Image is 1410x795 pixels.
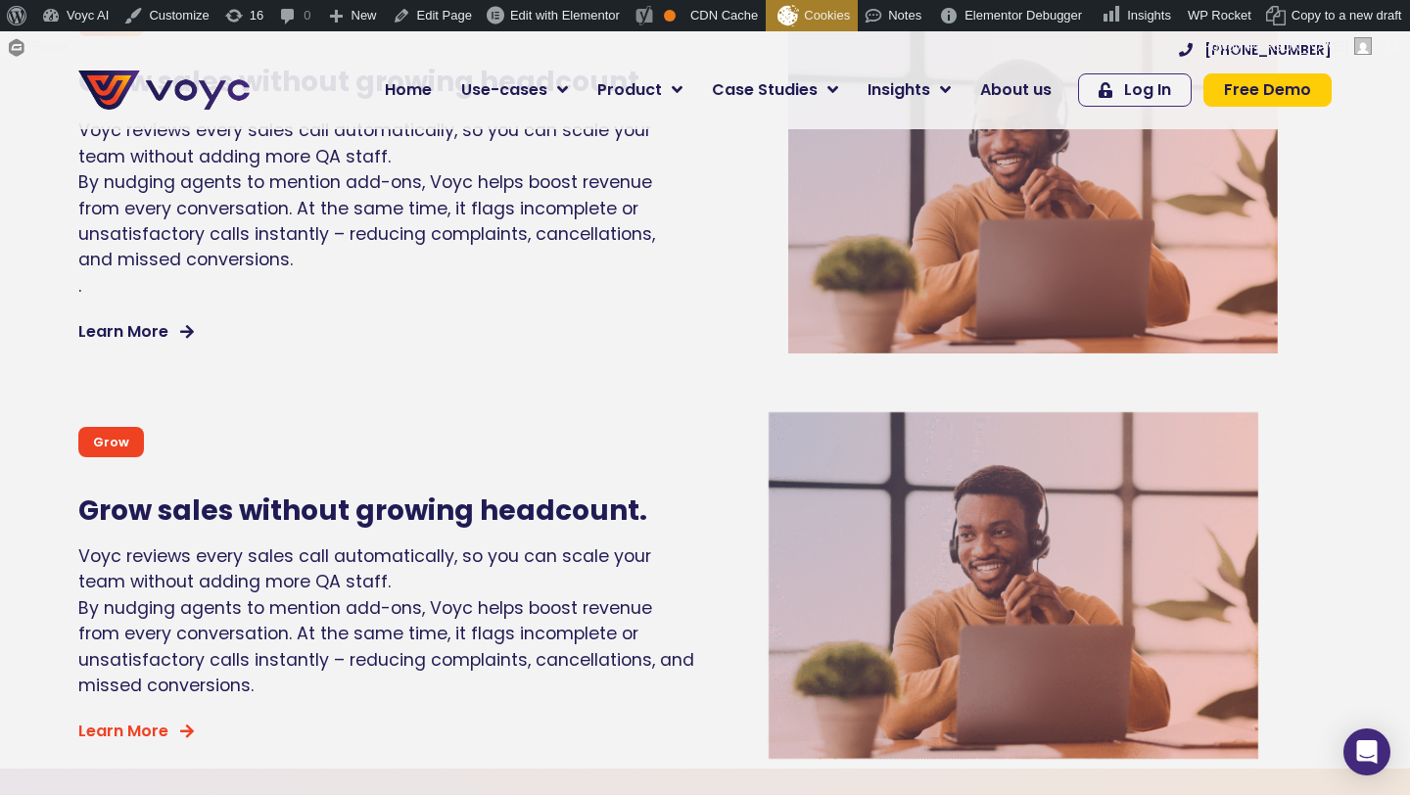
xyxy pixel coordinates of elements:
[78,169,676,273] p: By nudging agents to mention add-ons, Voyc helps boost revenue from every conversation. At the sa...
[32,31,69,63] span: Forms
[597,78,662,102] span: Product
[93,433,129,451] p: Grow
[1203,73,1332,107] a: Free Demo
[78,117,676,169] p: Voyc reviews every sales call automatically, so you can scale your team without adding more QA st...
[1196,31,1380,63] a: Howdy,
[78,70,250,110] img: voyc-full-logo
[853,70,965,110] a: Insights
[868,78,930,102] span: Insights
[510,8,620,23] span: Edit with Elementor
[78,595,695,699] p: By nudging agents to mention add-ons, Voyc helps boost revenue from every conversation. At the sa...
[239,491,647,530] span: without growing headcount.
[1343,728,1390,775] div: Open Intercom Messenger
[965,70,1066,110] a: About us
[664,10,676,22] div: OK
[980,78,1052,102] span: About us
[446,70,583,110] a: Use-cases
[712,78,818,102] span: Case Studies
[78,324,168,340] span: Learn More
[697,70,853,110] a: Case Studies
[78,273,676,299] p: .
[78,324,194,340] a: Learn More
[385,78,432,102] span: Home
[1127,8,1171,23] span: Insights
[78,494,233,528] span: Grow sales
[78,543,695,595] p: Voyc reviews every sales call automatically, so you can scale your team without adding more QA st...
[370,70,446,110] a: Home
[583,70,697,110] a: Product
[461,78,547,102] span: Use-cases
[1224,82,1311,98] span: Free Demo
[78,724,168,739] span: Learn More
[1078,73,1192,107] a: Log In
[1244,39,1348,54] span: [PERSON_NAME]
[1179,43,1332,57] a: [PHONE_NUMBER]
[1124,82,1171,98] span: Log In
[78,724,194,739] a: Learn More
